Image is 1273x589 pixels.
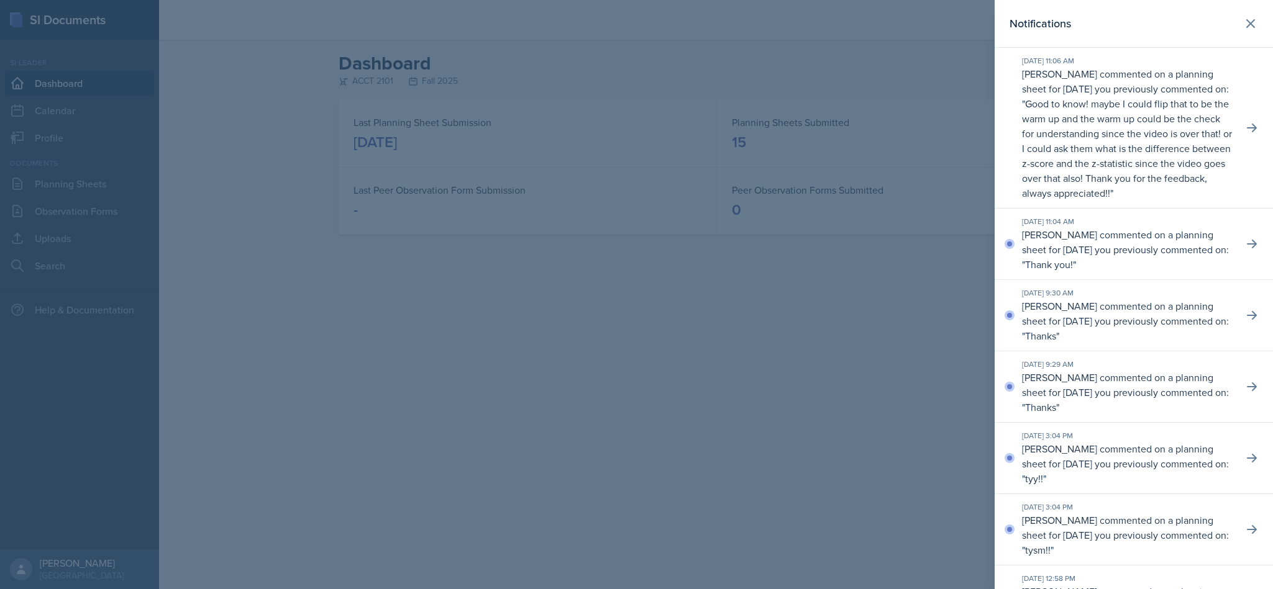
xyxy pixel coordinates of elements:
p: [PERSON_NAME] commented on a planning sheet for [DATE] you previously commented on: " " [1022,370,1233,415]
div: [DATE] 11:04 AM [1022,216,1233,227]
p: [PERSON_NAME] commented on a planning sheet for [DATE] you previously commented on: " " [1022,513,1233,557]
div: [DATE] 12:58 PM [1022,573,1233,584]
div: [DATE] 3:04 PM [1022,501,1233,513]
div: [DATE] 9:29 AM [1022,359,1233,370]
div: [DATE] 9:30 AM [1022,287,1233,299]
p: Thank you! [1025,258,1073,271]
p: [PERSON_NAME] commented on a planning sheet for [DATE] you previously commented on: " " [1022,441,1233,486]
p: tysm!! [1025,543,1051,557]
p: [PERSON_NAME] commented on a planning sheet for [DATE] you previously commented on: " " [1022,66,1233,200]
p: [PERSON_NAME] commented on a planning sheet for [DATE] you previously commented on: " " [1022,299,1233,343]
div: [DATE] 11:06 AM [1022,55,1233,66]
p: Thanks [1025,329,1056,343]
div: [DATE] 3:04 PM [1022,430,1233,441]
p: [PERSON_NAME] commented on a planning sheet for [DATE] you previously commented on: " " [1022,227,1233,272]
p: Thanks [1025,400,1056,414]
h2: Notifications [1010,15,1071,32]
p: tyy!! [1025,472,1043,485]
p: Good to know! maybe I could flip that to be the warm up and the warm up could be the check for un... [1022,97,1232,200]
